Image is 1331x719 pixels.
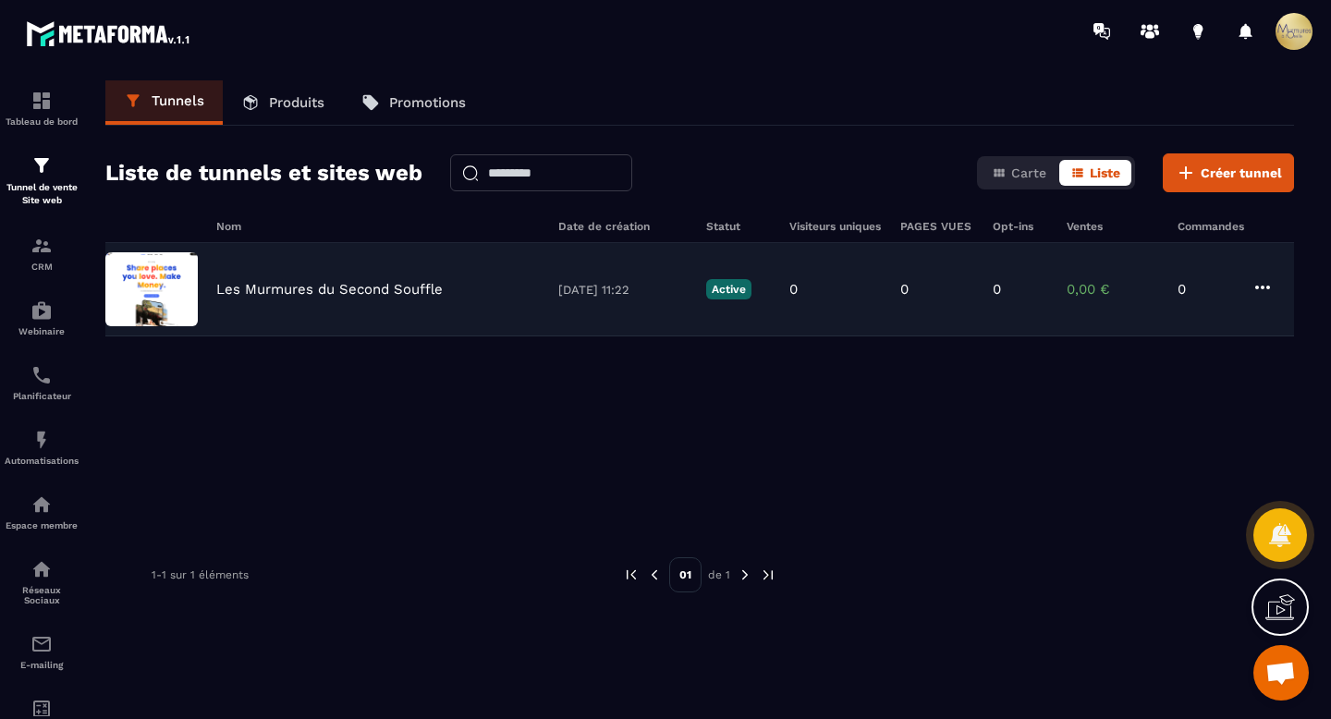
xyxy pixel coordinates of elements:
[1011,165,1046,180] span: Carte
[31,299,53,322] img: automations
[789,220,882,233] h6: Visiteurs uniques
[5,140,79,221] a: formationformationTunnel de vente Site web
[5,391,79,401] p: Planificateur
[216,281,443,298] p: Les Murmures du Second Souffle
[31,235,53,257] img: formation
[1253,645,1309,701] div: Ouvrir le chat
[31,154,53,177] img: formation
[5,326,79,336] p: Webinaire
[708,567,730,582] p: de 1
[5,480,79,544] a: automationsautomationsEspace membre
[558,283,688,297] p: [DATE] 11:22
[105,80,223,125] a: Tunnels
[1067,220,1159,233] h6: Ventes
[5,286,79,350] a: automationsautomationsWebinaire
[706,220,771,233] h6: Statut
[5,619,79,684] a: emailemailE-mailing
[1163,153,1294,192] button: Créer tunnel
[1090,165,1120,180] span: Liste
[31,633,53,655] img: email
[223,80,343,125] a: Produits
[1201,164,1282,182] span: Créer tunnel
[31,494,53,516] img: automations
[216,220,540,233] h6: Nom
[900,220,974,233] h6: PAGES VUES
[981,160,1057,186] button: Carte
[152,92,204,109] p: Tunnels
[5,350,79,415] a: schedulerschedulerPlanificateur
[737,567,753,583] img: next
[5,76,79,140] a: formationformationTableau de bord
[31,429,53,451] img: automations
[558,220,688,233] h6: Date de création
[5,262,79,272] p: CRM
[900,281,909,298] p: 0
[105,154,422,191] h2: Liste de tunnels et sites web
[269,94,324,111] p: Produits
[343,80,484,125] a: Promotions
[31,90,53,112] img: formation
[706,279,751,299] p: Active
[5,181,79,207] p: Tunnel de vente Site web
[789,281,798,298] p: 0
[5,456,79,466] p: Automatisations
[5,221,79,286] a: formationformationCRM
[26,17,192,50] img: logo
[623,567,640,583] img: prev
[389,94,466,111] p: Promotions
[31,364,53,386] img: scheduler
[669,557,702,592] p: 01
[993,220,1048,233] h6: Opt-ins
[5,415,79,480] a: automationsautomationsAutomatisations
[5,544,79,619] a: social-networksocial-networkRéseaux Sociaux
[1059,160,1131,186] button: Liste
[646,567,663,583] img: prev
[5,660,79,670] p: E-mailing
[1067,281,1159,298] p: 0,00 €
[105,252,198,326] img: image
[993,281,1001,298] p: 0
[152,568,249,581] p: 1-1 sur 1 éléments
[760,567,776,583] img: next
[5,520,79,530] p: Espace membre
[5,116,79,127] p: Tableau de bord
[1178,281,1233,298] p: 0
[31,558,53,580] img: social-network
[5,585,79,605] p: Réseaux Sociaux
[1178,220,1244,233] h6: Commandes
